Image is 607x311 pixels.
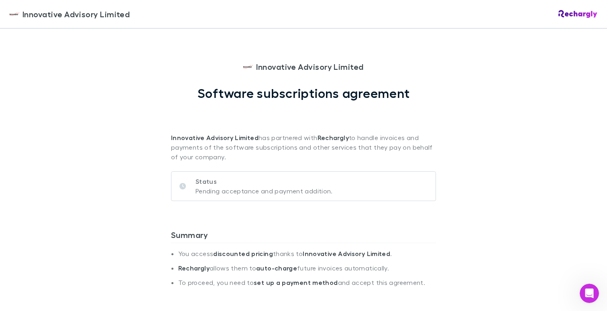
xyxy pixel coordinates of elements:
strong: Rechargly [318,134,349,142]
img: Innovative Advisory Limited's Logo [243,62,253,71]
img: Rechargly Logo [558,10,597,18]
p: has partnered with to handle invoices and payments of the software subscriptions and other servic... [171,101,436,162]
img: Innovative Advisory Limited's Logo [10,9,19,19]
iframe: Intercom live chat [580,284,599,303]
h1: Software subscriptions agreement [198,85,410,101]
strong: Innovative Advisory Limited [303,250,390,258]
p: Pending acceptance and payment addition. [196,186,333,196]
strong: Rechargly [178,264,210,272]
strong: auto-charge [256,264,297,272]
h3: Summary [171,230,436,243]
span: Innovative Advisory Limited [256,61,363,73]
span: Innovative Advisory Limited [22,8,130,20]
strong: set up a payment method [254,278,338,287]
strong: discounted pricing [213,250,273,258]
p: Status [196,177,333,186]
strong: Innovative Advisory Limited [171,134,259,142]
li: You access thanks to . [178,250,436,264]
li: To proceed, you need to and accept this agreement. [178,278,436,293]
li: allows them to future invoices automatically. [178,264,436,278]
